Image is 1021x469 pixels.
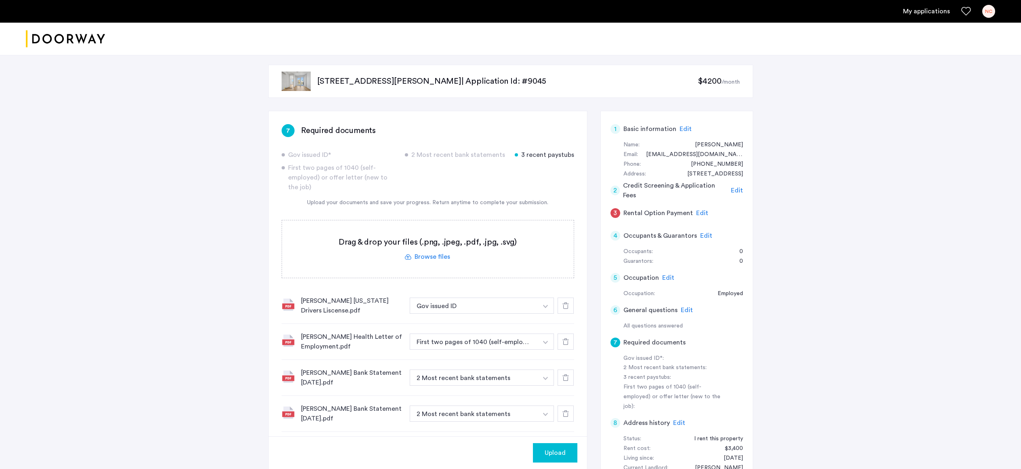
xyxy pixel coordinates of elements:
div: Employed [709,289,743,299]
div: Address: [623,169,646,179]
div: 2 Most recent bank statements: [623,363,725,373]
div: First two pages of 1040 (self-employed) or offer letter (new to the job): [623,382,725,412]
div: NC [982,5,995,18]
div: [PERSON_NAME] [US_STATE] Drivers Liscense.pdf [301,296,403,315]
div: 6 [610,305,620,315]
button: button [537,406,554,422]
div: Name: [623,140,640,150]
div: [PERSON_NAME] Health Letter of Employment.pdf [301,332,403,351]
div: Upload your documents and save your progress. Return anytime to complete your submission. [282,199,574,207]
button: button [537,370,554,386]
h5: General questions [623,305,678,315]
div: Status: [623,434,641,444]
div: Rent cost: [623,444,650,454]
span: Edit [662,275,674,281]
span: Edit [673,420,685,426]
div: njczerwonka@gmail.com [638,150,743,160]
div: Email: [623,150,638,160]
div: 2 [610,186,620,195]
h5: Address history [623,418,670,428]
h5: Basic information [623,124,676,134]
img: file [282,370,295,383]
div: All questions answered [623,321,743,331]
img: file [282,406,295,419]
h5: Credit Screening & Application Fees [623,181,728,200]
p: [STREET_ADDRESS][PERSON_NAME] | Application Id: #9045 [317,76,698,87]
div: Phone: [623,160,641,169]
span: Edit [696,210,708,216]
div: First two pages of 1040 (self-employed) or offer letter (new to the job) [282,163,395,192]
div: 2 Most recent bank statements [405,150,505,160]
a: Favorites [961,6,971,16]
img: arrow [543,341,548,344]
span: Edit [700,232,712,239]
div: Occupants: [623,247,653,257]
img: file [282,298,295,311]
h5: Occupation [623,273,659,283]
sub: /month [722,79,740,85]
div: 3 recent paystubs [515,150,574,160]
div: 0 [731,257,743,266]
button: button [537,334,554,350]
button: button [533,443,577,463]
div: 3 recent paystubs: [623,373,725,382]
div: 0 [731,247,743,257]
div: [PERSON_NAME] Bank Statement [DATE].pdf [301,368,403,387]
div: 1 [610,124,620,134]
img: arrow [543,377,548,380]
span: Edit [681,307,693,313]
a: Cazamio logo [26,24,105,54]
button: button [410,298,538,314]
div: $3,400 [717,444,743,454]
button: button [537,298,554,314]
div: Gov issued ID*: [623,354,725,363]
h5: Required documents [623,338,686,347]
img: arrow [543,413,548,416]
div: Gov issued ID* [282,150,395,160]
div: 8 [610,418,620,428]
div: Occupation: [623,289,655,299]
div: Living since: [623,454,654,463]
div: 10/01/2024 [716,454,743,463]
button: button [410,406,538,422]
h5: Rental Option Payment [623,208,693,218]
div: 4 [610,231,620,241]
span: Edit [731,187,743,194]
button: button [410,370,538,386]
div: [PERSON_NAME] Bank Statement [DATE].pdf [301,404,403,423]
div: 7 [610,338,620,347]
div: Nicholas Czerwonka [687,140,743,150]
img: arrow [543,305,548,308]
div: 7 [282,124,295,137]
span: Edit [680,126,692,132]
a: My application [903,6,950,16]
span: Upload [545,448,566,458]
button: button [410,334,538,350]
img: file [282,334,295,347]
img: apartment [282,72,311,91]
img: logo [26,24,105,54]
h5: Occupants & Guarantors [623,231,697,241]
div: I rent this property [686,434,743,444]
span: $4200 [698,77,721,85]
div: 5 [610,273,620,283]
div: 3 [610,208,620,218]
div: +18048366475 [683,160,743,169]
div: 228 4th Avenue, #4L [679,169,743,179]
h3: Required documents [301,125,376,136]
div: Guarantors: [623,257,653,266]
iframe: chat widget [987,437,1013,461]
